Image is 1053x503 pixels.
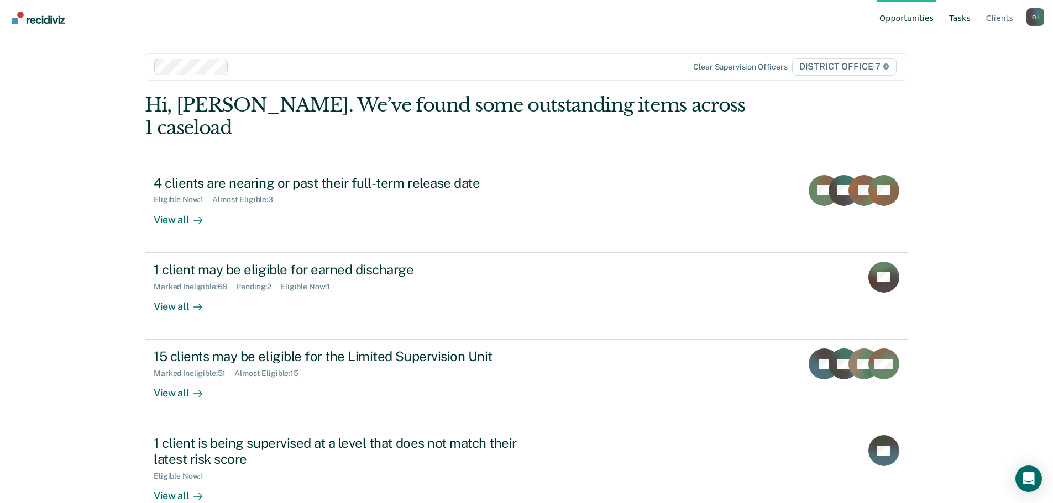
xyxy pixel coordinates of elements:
[154,195,212,204] div: Eligible Now : 1
[154,204,216,226] div: View all
[154,472,212,481] div: Eligible Now : 1
[212,195,282,204] div: Almost Eligible : 3
[145,166,908,253] a: 4 clients are nearing or past their full-term release dateEligible Now:1Almost Eligible:3View all
[1026,8,1044,26] button: Profile dropdown button
[154,175,542,191] div: 4 clients are nearing or past their full-term release date
[693,62,787,72] div: Clear supervision officers
[154,378,216,400] div: View all
[154,481,216,502] div: View all
[236,282,280,292] div: Pending : 2
[154,282,236,292] div: Marked Ineligible : 68
[154,369,234,378] div: Marked Ineligible : 51
[145,340,908,426] a: 15 clients may be eligible for the Limited Supervision UnitMarked Ineligible:51Almost Eligible:15...
[154,262,542,278] div: 1 client may be eligible for earned discharge
[12,12,65,24] img: Recidiviz
[1026,8,1044,26] div: O J
[280,282,339,292] div: Eligible Now : 1
[154,291,216,313] div: View all
[145,253,908,340] a: 1 client may be eligible for earned dischargeMarked Ineligible:68Pending:2Eligible Now:1View all
[154,435,542,467] div: 1 client is being supervised at a level that does not match their latest risk score
[234,369,307,378] div: Almost Eligible : 15
[792,58,897,76] span: DISTRICT OFFICE 7
[154,348,542,364] div: 15 clients may be eligible for the Limited Supervision Unit
[1015,465,1042,492] div: Open Intercom Messenger
[145,94,756,139] div: Hi, [PERSON_NAME]. We’ve found some outstanding items across 1 caseload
